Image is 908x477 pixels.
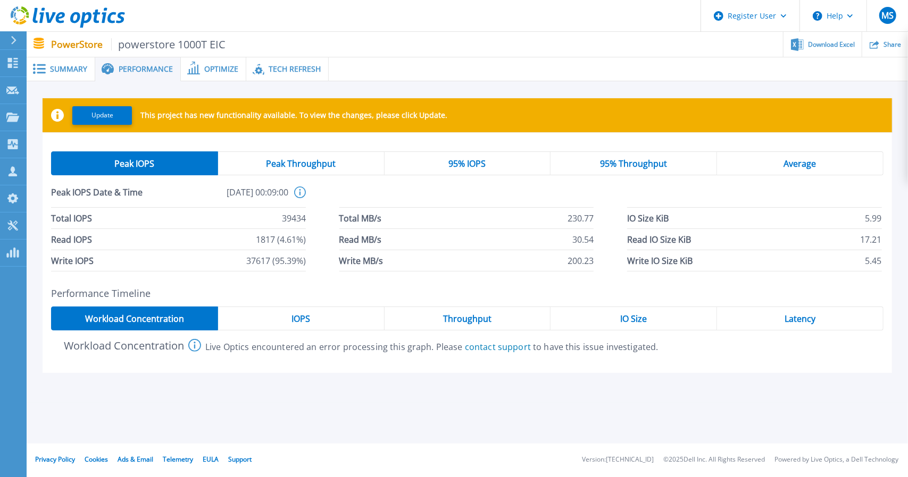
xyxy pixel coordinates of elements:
[881,11,894,20] span: MS
[35,455,75,464] a: Privacy Policy
[163,455,193,464] a: Telemetry
[620,314,647,323] span: IO Size
[170,186,288,207] span: [DATE] 00:09:00
[51,288,884,299] h2: Performance Timeline
[339,250,384,271] span: Write MB/s
[50,65,87,73] span: Summary
[256,229,306,250] span: 1817 (4.61%)
[269,65,321,73] span: Tech Refresh
[118,455,153,464] a: Ads & Email
[205,342,659,352] div: Live Optics encountered an error processing this graph. Please to have this issue investigated.
[861,229,882,250] span: 17.21
[339,208,382,228] span: Total MB/s
[627,250,693,271] span: Write IO Size KiB
[51,38,226,50] p: PowerStore
[111,38,226,50] span: powerstore 1000T EIC
[627,208,669,228] span: IO Size KiB
[884,41,901,48] span: Share
[204,65,238,73] span: Optimize
[119,65,173,73] span: Performance
[600,159,667,168] span: 95% Throughput
[114,159,154,168] span: Peak IOPS
[865,208,882,228] span: 5.99
[51,339,184,352] h4: Workload Concentration
[808,41,855,48] span: Download Excel
[582,456,654,463] li: Version: [TECHNICAL_ID]
[51,186,170,207] span: Peak IOPS Date & Time
[865,250,882,271] span: 5.45
[663,456,765,463] li: © 2025 Dell Inc. All Rights Reserved
[246,250,306,271] span: 37617 (95.39%)
[72,106,132,125] button: Update
[448,159,486,168] span: 95% IOPS
[339,229,382,250] span: Read MB/s
[465,341,531,353] a: contact support
[291,314,310,323] span: IOPS
[784,159,817,168] span: Average
[568,208,594,228] span: 230.77
[282,208,306,228] span: 39434
[51,208,92,228] span: Total IOPS
[140,111,447,120] p: This project has new functionality available. To view the changes, please click Update.
[51,250,94,271] span: Write IOPS
[572,229,594,250] span: 30.54
[443,314,492,323] span: Throughput
[228,455,252,464] a: Support
[51,229,92,250] span: Read IOPS
[85,455,108,464] a: Cookies
[85,314,184,323] span: Workload Concentration
[627,229,691,250] span: Read IO Size KiB
[774,456,898,463] li: Powered by Live Optics, a Dell Technology
[203,455,219,464] a: EULA
[568,250,594,271] span: 200.23
[785,314,815,323] span: Latency
[266,159,336,168] span: Peak Throughput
